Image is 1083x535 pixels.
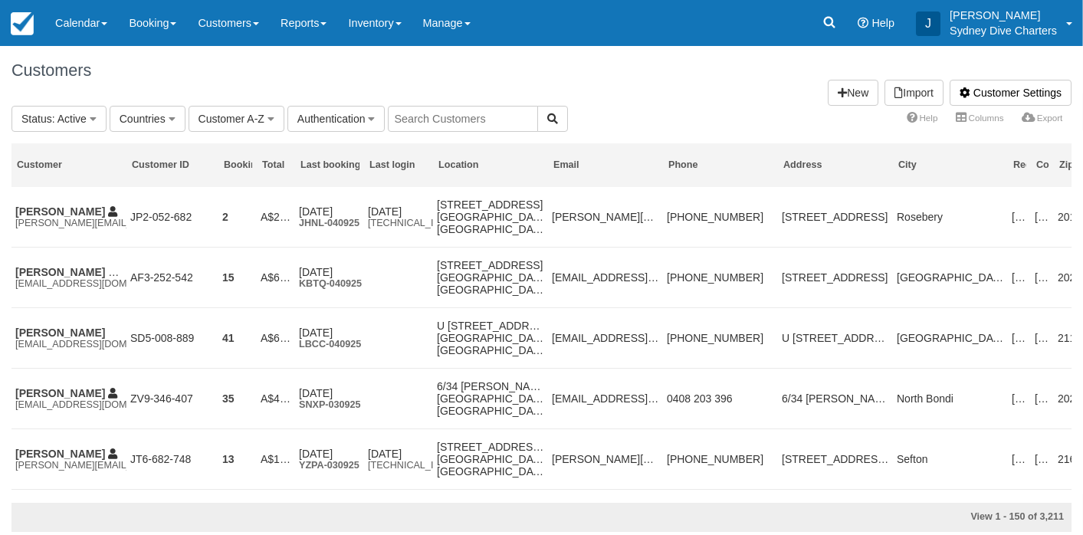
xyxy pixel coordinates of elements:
em: [EMAIL_ADDRESS][DOMAIN_NAME] [15,278,123,289]
td: Jul 23163.53.145.6 [364,429,433,490]
div: J [916,11,940,36]
td: Ebley Street, 59 [778,248,893,308]
a: [PERSON_NAME] E [PERSON_NAME] [15,266,208,278]
div: Customer ID [132,159,214,172]
td: 13 [218,429,257,490]
td: JT6-682-748 [126,429,218,490]
td: 6/34 O'Donnell st [778,369,893,429]
td: ordnung@hotmail.com [548,369,663,429]
a: [PERSON_NAME] [15,327,105,339]
td: andrew.c.rinaldo@gmail.com [548,187,663,248]
a: Columns [947,107,1012,129]
a: Customer Settings [950,80,1072,106]
em: [TECHNICAL_ID] [368,460,429,471]
td: Aug 30134.238.228.204 [364,187,433,248]
td: Australia [1031,369,1054,429]
td: +61402450899 [663,187,778,248]
td: Terence Pham terence.pham1@gmail.com [11,429,126,490]
i: Help [858,18,868,28]
div: Location [438,159,543,172]
input: Search Customers [388,106,538,132]
button: Authentication [287,106,386,132]
td: SD5-008-889 [126,308,218,369]
a: New [828,80,878,106]
td: tche.giriboni@gmail.com [548,308,663,369]
td: U 617 / 5 Alma Road [778,308,893,369]
td: +61466715095 [663,248,778,308]
img: checkfront-main-nav-mini-logo.png [11,12,34,35]
td: connorwalker08@gmail.com [548,248,663,308]
a: [PERSON_NAME] [15,205,105,218]
td: 42 Spencer StSefton, NSW, 2162Australia [433,429,548,490]
div: Phone [668,159,773,172]
a: SNXP-030925 [299,399,361,410]
td: NSW [1008,369,1031,429]
em: [TECHNICAL_ID] [368,218,429,228]
div: Region [1013,159,1026,172]
div: Last booking [300,159,359,172]
span: Status [21,113,52,125]
button: Customer A-Z [189,106,284,132]
td: Sep 3YZPA-030925 [295,429,364,490]
td: Connor E Walkerconnorwalker08@gmail.com [11,248,126,308]
span: : Active [52,113,87,125]
p: [PERSON_NAME] [950,8,1057,23]
em: [EMAIL_ADDRESS][DOMAIN_NAME] [15,339,123,350]
a: Help [898,107,947,129]
td: 2 [218,187,257,248]
a: LBCC-040925 [299,339,361,350]
td: Tiago Giriboni da Silva da Rosatche.giriboni@gmail.com [11,308,126,369]
td: 905/97 Dalmeny Avenue [778,187,893,248]
td: 35 [218,369,257,429]
em: [PERSON_NAME][EMAIL_ADDRESS][PERSON_NAME][DOMAIN_NAME] [15,218,123,228]
div: Customer [17,159,122,172]
a: [PERSON_NAME] [15,448,105,460]
a: 15 [222,271,235,284]
td: U 617 / 5 Alma RoadMacquarie Park, NSW, 2113Australia [433,308,548,369]
ul: More [898,107,1072,131]
a: KBTQ-040925 [299,278,362,289]
td: NSW [1008,308,1031,369]
td: NSW [1008,187,1031,248]
td: 0408 203 396 [663,369,778,429]
td: 15 [218,248,257,308]
td: Macquarie Park [893,308,1008,369]
td: NSW [1008,429,1031,490]
button: Status: Active [11,106,107,132]
td: 42 Spencer St [778,429,893,490]
em: [PERSON_NAME][EMAIL_ADDRESS][DOMAIN_NAME] [15,460,123,471]
td: TodayLBCC-040925 [295,308,364,369]
a: 35 [222,392,235,405]
a: 13 [222,453,235,465]
td: A$4,606.89 [257,369,295,429]
td: +61478812916 [663,308,778,369]
td: +61421903381 [663,429,778,490]
button: Countries [110,106,185,132]
a: 41 [222,332,235,344]
div: Last login [369,159,428,172]
td: terence.pham1@gmail.com [548,429,663,490]
a: Import [884,80,944,106]
span: Countries [120,113,166,125]
a: JHNL-040925 [299,218,359,228]
td: 905/97 Dalmeny AvenueRosebery, NSW, 2018Australia [433,187,548,248]
td: 6/34 O'Donnell stNorth Bondi, NSW, 2026Australia [433,369,548,429]
div: Total [262,159,290,172]
td: ZV9-346-407 [126,369,218,429]
td: Australia [1031,308,1054,369]
a: Export [1012,107,1072,129]
td: 41 [218,308,257,369]
td: Rosebery [893,187,1008,248]
div: View 1 - 150 of 3,211 [726,510,1064,524]
td: Bondi Junction [893,248,1008,308]
a: YZPA-030925 [299,460,359,471]
div: Bookings [224,159,252,172]
td: Australia [1031,187,1054,248]
span: Customer A-Z [199,113,264,125]
td: Sep 3SNXP-030925 [295,369,364,429]
td: TodayKBTQ-040925 [295,248,364,308]
td: AF3-252-542 [126,248,218,308]
td: A$6,300.11 [257,308,295,369]
td: TodayJHNL-040925 [295,187,364,248]
span: Authentication [297,113,366,125]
